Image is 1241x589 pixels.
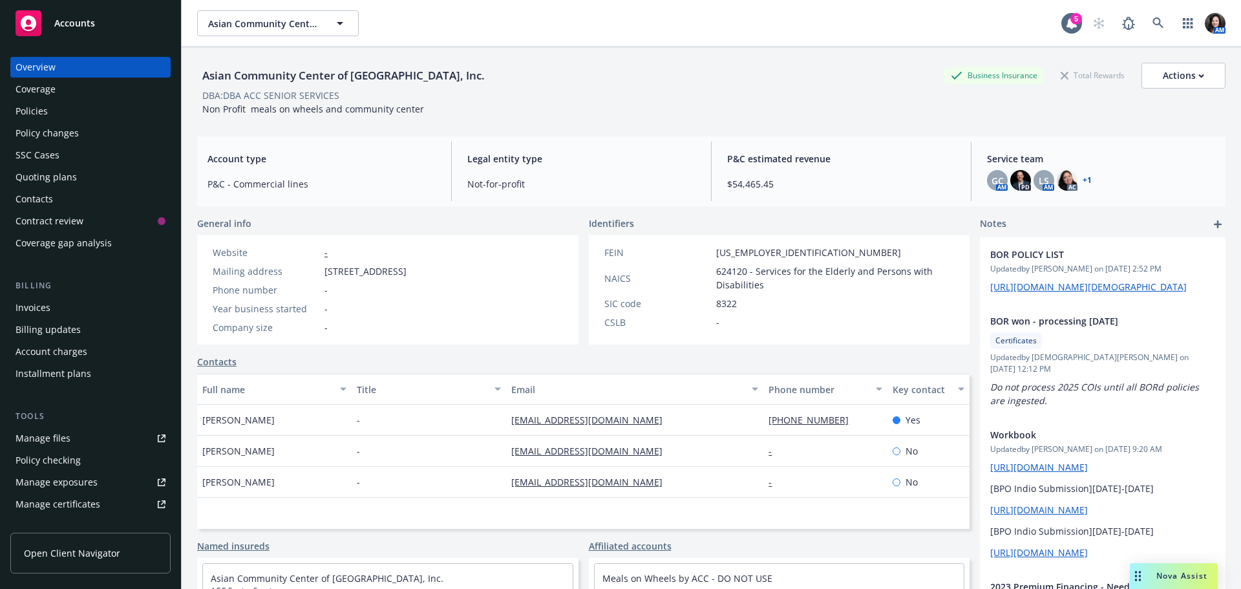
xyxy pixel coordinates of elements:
div: 5 [1070,13,1082,25]
a: Contract review [10,211,171,231]
span: [PERSON_NAME] [202,444,275,458]
a: Manage exposures [10,472,171,493]
a: Coverage [10,79,171,100]
span: - [324,283,328,297]
span: Accounts [54,18,95,28]
span: Updated by [PERSON_NAME] on [DATE] 9:20 AM [990,444,1215,455]
button: Phone number [763,374,887,405]
div: Email [511,383,744,396]
a: [EMAIL_ADDRESS][DOMAIN_NAME] [511,445,673,457]
a: Search [1145,10,1171,36]
div: Manage files [16,428,70,449]
div: SIC code [604,297,711,310]
div: Total Rewards [1054,67,1131,83]
button: Title [352,374,506,405]
div: Overview [16,57,56,78]
span: - [357,475,360,489]
a: [URL][DOMAIN_NAME] [990,504,1088,516]
em: Do not process 2025 COIs until all BORd policies are ingested. [990,381,1202,407]
span: 8322 [716,297,737,310]
div: Account charges [16,341,87,362]
span: - [324,321,328,334]
a: [URL][DOMAIN_NAME] [990,546,1088,559]
a: Policy checking [10,450,171,471]
span: Certificates [995,335,1037,347]
a: Invoices [10,297,171,318]
img: photo [1010,170,1031,191]
span: Updated by [PERSON_NAME] on [DATE] 2:52 PM [990,263,1215,275]
div: Policy checking [16,450,81,471]
button: Key contact [887,374,970,405]
a: Manage certificates [10,494,171,515]
a: [URL][DOMAIN_NAME] [990,461,1088,473]
img: photo [1057,170,1077,191]
a: Policy changes [10,123,171,144]
button: Asian Community Center of [GEOGRAPHIC_DATA], Inc. [197,10,359,36]
div: Drag to move [1130,563,1146,589]
span: Not-for-profit [467,177,695,191]
span: P&C - Commercial lines [207,177,436,191]
span: Nova Assist [1156,570,1207,581]
span: 624120 - Services for the Elderly and Persons with Disabilities [716,264,955,292]
div: FEIN [604,246,711,259]
div: Policies [16,101,48,122]
img: photo [1205,13,1225,34]
div: SSC Cases [16,145,59,166]
a: [PHONE_NUMBER] [769,414,859,426]
a: - [769,476,782,488]
span: [PERSON_NAME] [202,475,275,489]
div: Installment plans [16,363,91,384]
div: Business Insurance [944,67,1044,83]
span: Non Profit meals on wheels and community center [202,103,424,115]
a: Report a Bug [1116,10,1141,36]
div: Billing updates [16,319,81,340]
a: Coverage gap analysis [10,233,171,253]
a: Overview [10,57,171,78]
span: Identifiers [589,217,634,230]
p: [BPO Indio Submission][DATE]-[DATE] [990,524,1215,538]
a: add [1210,217,1225,232]
div: Contacts [16,189,53,209]
div: Phone number [213,283,319,297]
span: [PERSON_NAME] [202,413,275,427]
p: [BPO Indio Submission][DATE]-[DATE] [990,482,1215,495]
span: Asian Community Center of [GEOGRAPHIC_DATA], Inc. [208,17,320,30]
span: Legal entity type [467,152,695,166]
span: [US_EMPLOYER_IDENTIFICATION_NUMBER] [716,246,901,259]
span: - [324,302,328,316]
a: Manage claims [10,516,171,537]
span: - [357,444,360,458]
div: Year business started [213,302,319,316]
div: Contract review [16,211,83,231]
span: GC [992,174,1004,187]
a: Affiliated accounts [589,539,672,553]
span: LS [1039,174,1049,187]
button: Email [506,374,763,405]
span: Updated by [DEMOGRAPHIC_DATA][PERSON_NAME] on [DATE] 12:12 PM [990,352,1215,375]
a: Manage files [10,428,171,449]
span: BOR won - processing [DATE] [990,314,1182,328]
div: Invoices [16,297,50,318]
a: - [769,445,782,457]
div: WorkbookUpdatedby [PERSON_NAME] on [DATE] 9:20 AM[URL][DOMAIN_NAME][BPO Indio Submission][DATE]-[... [980,418,1225,570]
div: NAICS [604,272,711,285]
div: Manage claims [16,516,81,537]
a: [EMAIL_ADDRESS][DOMAIN_NAME] [511,414,673,426]
span: Account type [207,152,436,166]
div: Quoting plans [16,167,77,187]
span: - [716,316,719,329]
div: Coverage [16,79,56,100]
span: $54,465.45 [727,177,955,191]
span: Notes [980,217,1006,232]
div: BOR POLICY LISTUpdatedby [PERSON_NAME] on [DATE] 2:52 PM[URL][DOMAIN_NAME][DEMOGRAPHIC_DATA] [980,237,1225,304]
a: SSC Cases [10,145,171,166]
a: Contacts [197,355,237,369]
div: Title [357,383,487,396]
button: Actions [1141,63,1225,89]
div: Key contact [893,383,950,396]
button: Nova Assist [1130,563,1218,589]
span: Open Client Navigator [24,546,120,560]
div: Tools [10,410,171,423]
a: Asian Community Center of [GEOGRAPHIC_DATA], Inc. [211,572,443,584]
